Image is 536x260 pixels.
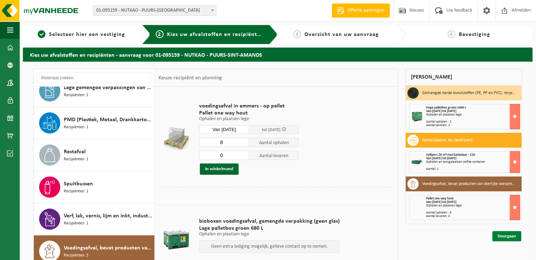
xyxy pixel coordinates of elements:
[37,73,151,83] input: Materiaal zoeken
[199,103,299,110] span: voedingsafval in emmers - op pallet
[422,178,517,190] h3: Voedingsafval, bevat producten van dierlijke oorsprong, gemengde verpakking (exclusief glas), cat...
[426,160,520,164] div: Ophalen en terugplaatsen zelfde container
[64,92,88,99] span: Recipiënten: 1
[426,204,520,208] div: Ophalen en plaatsen lege
[346,7,386,14] span: Offerte aanvragen
[156,30,164,38] span: 2
[199,110,299,117] span: Pallet one way hout
[426,197,454,200] span: Pallet one way hout
[199,125,249,134] input: Selecteer datum
[448,30,455,38] span: 4
[64,124,88,131] span: Recipiënten: 1
[23,48,532,61] h2: Kies uw afvalstoffen en recipiënten - aanvraag voor 01-095159 - NUTKAO - PUURS-SINT-AMANDS
[199,117,299,122] p: Ophalen en plaatsen lege
[426,106,466,110] span: Hoge palletbox groen 1400 L
[405,69,522,86] div: [PERSON_NAME]
[155,69,226,87] div: Keuze recipiënt en planning
[34,203,155,235] button: Verf, lak, vernis, lijm en inkt, industrieel in kleinverpakking Recipiënten: 1
[492,231,521,241] a: Doorgaan
[38,30,45,38] span: 1
[64,188,88,195] span: Recipiënten: 1
[426,109,456,113] strong: Van [DATE] tot [DATE]
[64,252,88,259] span: Recipiënten: 2
[199,225,339,232] span: Lage palletbox groen 680 L
[422,135,473,146] h3: Karton/papier, los (bedrijven)
[426,120,520,124] div: Aantal ophalen : 2
[200,163,239,175] button: In winkelmand
[26,30,136,39] a: 1Selecteer hier een vestiging
[64,220,88,227] span: Recipiënten: 1
[199,232,339,237] p: Ophalen en plaatsen lege
[459,32,490,37] span: Bevestiging
[426,113,520,117] div: Ophalen en plaatsen lege
[64,148,86,156] span: Restafval
[249,138,299,147] span: Aantal ophalen
[93,6,216,16] span: 01-095159 - NUTKAO - PUURS-SINT-AMANDS
[34,171,155,203] button: Spuitbussen Recipiënten: 1
[332,4,390,18] a: Offerte aanvragen
[203,244,335,249] p: Geen extra lediging mogelijk, gelieve contact op te nemen.
[426,200,456,204] strong: Van [DATE] tot [DATE]
[93,5,216,16] span: 01-095159 - NUTKAO - PUURS-SINT-AMANDS
[426,215,520,218] div: Aantal leveren: 0
[304,32,379,37] span: Overzicht van uw aanvraag
[426,153,475,157] span: Zelfpers 20 m³ met kantelaar - Z20
[426,211,520,215] div: Aantal ophalen : 8
[426,124,520,127] div: Aantal leveren: 2
[293,30,301,38] span: 3
[167,32,264,37] span: Kies uw afvalstoffen en recipiënten
[64,180,93,188] span: Spuitbussen
[64,244,153,252] span: Voedingsafval, bevat producten van dierlijke oorsprong, gemengde verpakking (exclusief glas), cat...
[49,32,125,37] span: Selecteer hier een vestiging
[249,151,299,160] span: Aantal leveren
[64,83,153,92] span: Lege gemengde verpakkingen van gevaarlijke stoffen
[426,167,520,171] div: Aantal: 1
[34,139,155,171] button: Restafval Recipiënten: 1
[199,218,339,225] span: bioboxen voedingsafval, gemengde verpakking (geen glas)
[64,212,153,220] span: Verf, lak, vernis, lijm en inkt, industrieel in kleinverpakking
[426,156,456,160] strong: Van [DATE] tot [DATE]
[34,107,155,139] button: PMD (Plastiek, Metaal, Drankkartons) (bedrijven) Recipiënten: 1
[64,156,88,163] span: Recipiënten: 1
[422,87,517,99] h3: Gemengde harde kunststoffen (PE, PP en PVC), recycleerbaar (industrieel)
[64,116,153,124] span: PMD (Plastiek, Metaal, Drankkartons) (bedrijven)
[34,75,155,107] button: Lege gemengde verpakkingen van gevaarlijke stoffen Recipiënten: 1
[262,128,281,132] span: tot [DATE]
